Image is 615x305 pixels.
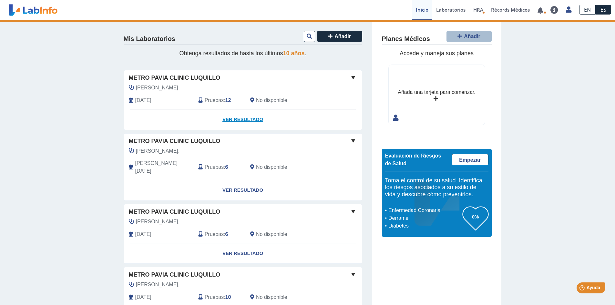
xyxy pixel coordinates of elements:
[193,230,245,238] div: :
[387,207,463,214] li: Enfermedad Coronaria
[385,177,488,198] h5: Toma el control de su salud. Identifica los riesgos asociados a su estilo de vida y descubre cómo...
[136,281,180,289] span: Marrero Perea,
[398,88,475,96] div: Añada una tarjeta para comenzar.
[124,109,362,130] a: Ver Resultado
[129,208,220,216] span: Metro Pavia Clinic Luquillo
[135,230,151,238] span: 2024-07-10
[129,137,220,146] span: Metro Pavia Clinic Luquillo
[256,97,287,104] span: No disponible
[193,97,245,104] div: :
[256,230,287,238] span: No disponible
[136,218,180,226] span: Marrero Perea,
[193,159,245,175] div: :
[225,164,228,170] b: 6
[464,34,480,39] span: Añadir
[136,84,178,92] span: Marrero Perea, Valerie
[256,163,287,171] span: No disponible
[256,293,287,301] span: No disponible
[135,159,193,175] span: 2025-01-10
[334,34,351,39] span: Añadir
[452,154,488,165] a: Empezar
[205,163,224,171] span: Pruebas
[205,230,224,238] span: Pruebas
[135,293,151,301] span: 2023-10-26
[193,293,245,301] div: :
[135,97,151,104] span: 2025-10-02
[400,50,474,56] span: Accede y maneja sus planes
[205,97,224,104] span: Pruebas
[283,50,305,56] span: 10 años
[205,293,224,301] span: Pruebas
[382,35,430,43] h4: Planes Médicos
[317,31,362,42] button: Añadir
[463,213,488,221] h3: 0%
[473,6,483,13] span: HRA
[558,280,608,298] iframe: Help widget launcher
[579,5,596,15] a: EN
[129,270,220,279] span: Metro Pavia Clinic Luquillo
[129,74,220,82] span: Metro Pavia Clinic Luquillo
[459,157,481,163] span: Empezar
[387,222,463,230] li: Diabetes
[124,243,362,264] a: Ver Resultado
[225,294,231,300] b: 10
[387,214,463,222] li: Derrame
[446,31,492,42] button: Añadir
[136,147,180,155] span: Marrero Perea,
[179,50,306,56] span: Obtenga resultados de hasta los últimos .
[225,97,231,103] b: 12
[124,35,175,43] h4: Mis Laboratorios
[596,5,611,15] a: ES
[225,231,228,237] b: 6
[385,153,441,166] span: Evaluación de Riesgos de Salud
[124,180,362,200] a: Ver Resultado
